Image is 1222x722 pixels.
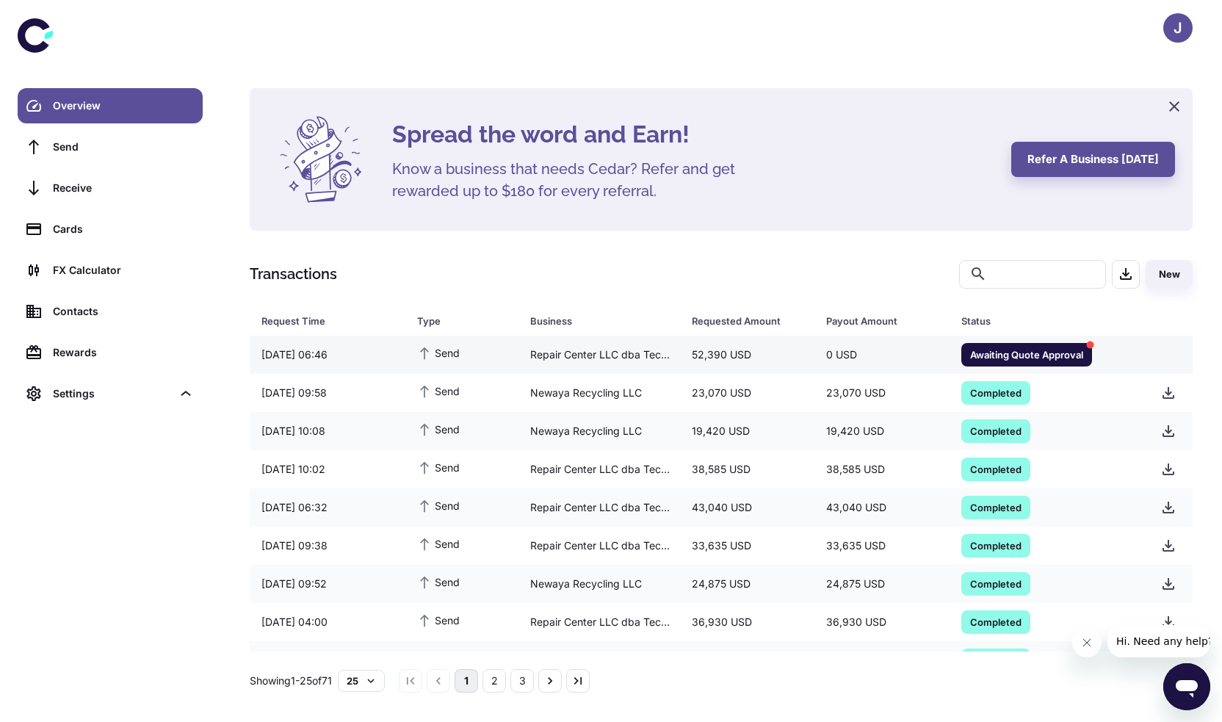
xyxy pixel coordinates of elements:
[1163,663,1210,710] iframe: Button to launch messaging window
[518,379,680,407] div: Newaya Recycling LLC
[961,461,1030,476] span: Completed
[961,423,1030,438] span: Completed
[961,576,1030,591] span: Completed
[961,311,1132,331] span: Status
[814,570,949,598] div: 24,875 USD
[53,344,194,361] div: Rewards
[961,347,1092,361] span: Awaiting Quote Approval
[53,221,194,237] div: Cards
[417,497,460,513] span: Send
[826,311,924,331] div: Payout Amount
[1146,260,1193,289] button: New
[814,532,949,560] div: 33,635 USD
[961,385,1030,400] span: Completed
[680,494,814,521] div: 43,040 USD
[53,98,194,114] div: Overview
[961,614,1030,629] span: Completed
[518,341,680,369] div: Repair Center LLC dba Tech defenders
[417,311,493,331] div: Type
[250,341,405,369] div: [DATE] 06:46
[397,669,592,693] nav: pagination navigation
[1107,625,1210,657] iframe: Message from company
[18,335,203,370] a: Rewards
[814,417,949,445] div: 19,420 USD
[417,383,460,399] span: Send
[250,417,405,445] div: [DATE] 10:08
[18,88,203,123] a: Overview
[680,532,814,560] div: 33,635 USD
[53,139,194,155] div: Send
[961,538,1030,552] span: Completed
[1011,142,1175,177] button: Refer a business [DATE]
[18,294,203,329] a: Contacts
[455,669,478,693] button: page 1
[250,673,332,689] p: Showing 1-25 of 71
[417,612,460,628] span: Send
[261,311,380,331] div: Request Time
[1163,13,1193,43] button: J
[538,669,562,693] button: Go to next page
[814,608,949,636] div: 36,930 USD
[814,494,949,521] div: 43,040 USD
[680,608,814,636] div: 36,930 USD
[261,311,399,331] span: Request Time
[826,311,943,331] span: Payout Amount
[510,669,534,693] button: Go to page 3
[814,455,949,483] div: 38,585 USD
[417,344,460,361] span: Send
[961,311,1113,331] div: Status
[9,10,106,22] span: Hi. Need any help?
[680,455,814,483] div: 38,585 USD
[680,646,814,674] div: 18,710 USD
[482,669,506,693] button: Go to page 2
[814,341,949,369] div: 0 USD
[518,455,680,483] div: Repair Center LLC dba Tech defenders
[18,376,203,411] div: Settings
[814,646,949,674] div: 18,710 USD
[250,532,405,560] div: [DATE] 09:38
[417,650,460,666] span: Send
[250,570,405,598] div: [DATE] 09:52
[814,379,949,407] div: 23,070 USD
[250,379,405,407] div: [DATE] 09:58
[250,608,405,636] div: [DATE] 04:00
[566,669,590,693] button: Go to last page
[518,532,680,560] div: Repair Center LLC dba Tech defenders
[518,570,680,598] div: Newaya Recycling LLC
[250,646,405,674] div: [DATE] 09:44
[250,494,405,521] div: [DATE] 06:32
[961,499,1030,514] span: Completed
[417,421,460,437] span: Send
[692,311,809,331] span: Requested Amount
[392,117,994,152] h4: Spread the word and Earn!
[680,341,814,369] div: 52,390 USD
[518,494,680,521] div: Repair Center LLC dba Tech defenders
[18,253,203,288] a: FX Calculator
[392,158,759,202] h5: Know a business that needs Cedar? Refer and get rewarded up to $180 for every referral.
[680,570,814,598] div: 24,875 USD
[1072,628,1102,657] iframe: Close message
[518,608,680,636] div: Repair Center LLC dba Tech defenders
[53,303,194,320] div: Contacts
[250,263,337,285] h1: Transactions
[680,379,814,407] div: 23,070 USD
[417,574,460,590] span: Send
[53,386,172,402] div: Settings
[18,212,203,247] a: Cards
[417,311,513,331] span: Type
[53,180,194,196] div: Receive
[680,417,814,445] div: 19,420 USD
[417,535,460,552] span: Send
[518,417,680,445] div: Newaya Recycling LLC
[250,455,405,483] div: [DATE] 10:02
[692,311,789,331] div: Requested Amount
[518,646,680,674] div: Newaya Recycling LLC
[53,262,194,278] div: FX Calculator
[338,670,385,692] button: 25
[417,459,460,475] span: Send
[18,129,203,165] a: Send
[18,170,203,206] a: Receive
